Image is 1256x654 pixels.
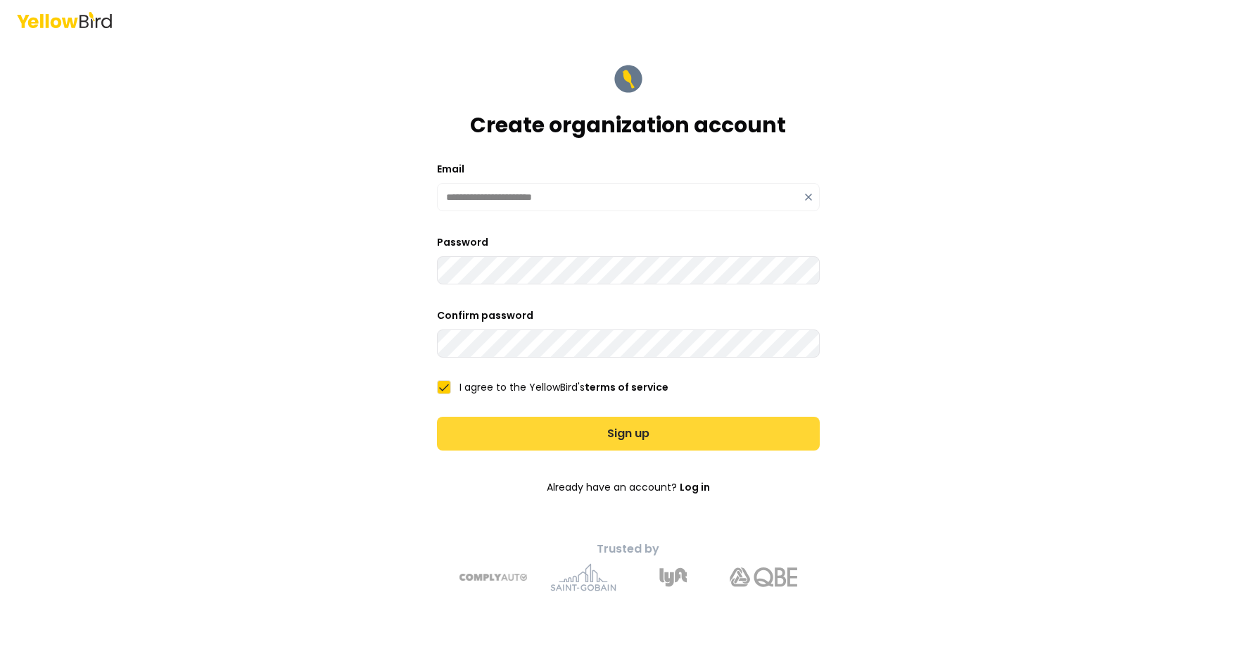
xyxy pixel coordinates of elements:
[459,382,668,392] label: I agree to the YellowBird's
[437,473,820,501] p: Already have an account?
[680,473,710,501] a: Log in
[437,308,533,322] label: Confirm password
[437,235,488,249] label: Password
[437,162,464,176] label: Email
[437,541,820,558] p: Trusted by
[585,380,668,394] a: terms of service
[470,113,786,138] h1: Create organization account
[437,417,820,451] button: Sign up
